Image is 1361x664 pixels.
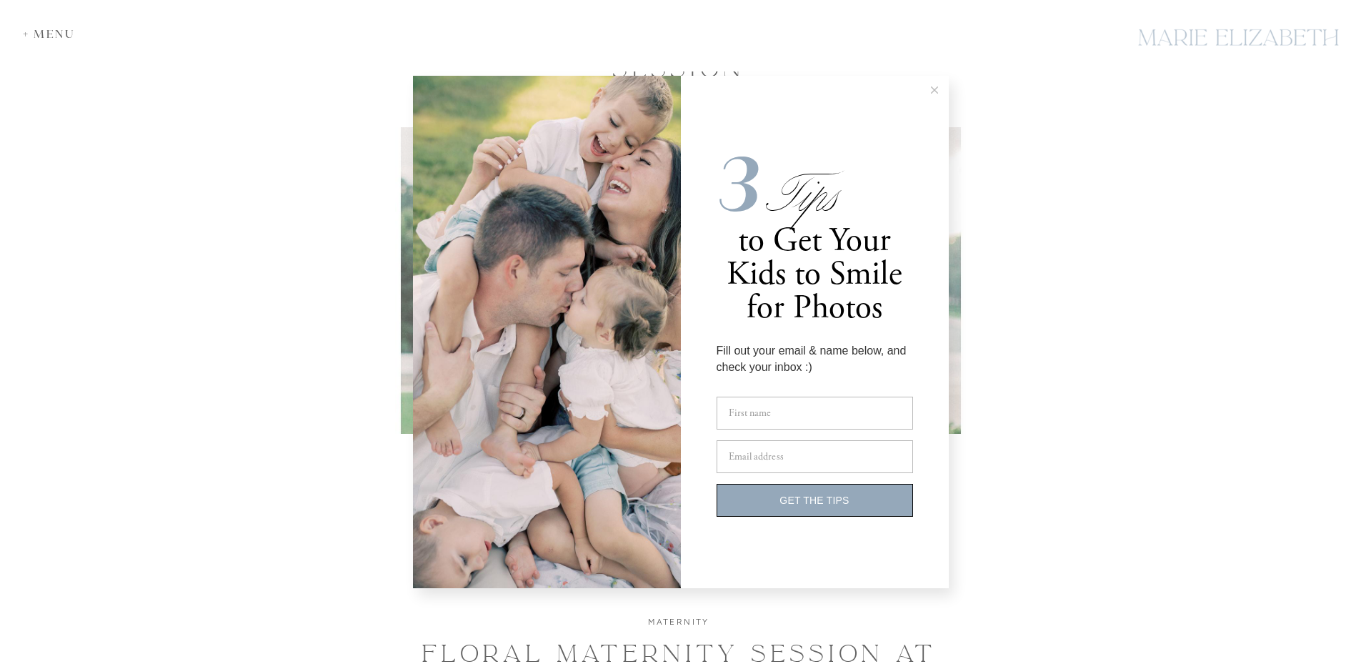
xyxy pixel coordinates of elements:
[727,219,902,329] span: to Get Your Kids to Smile for Photos
[779,495,849,506] span: GET THE TIPS
[717,484,913,517] button: GET THE TIPS
[717,343,913,375] div: Fill out your email & name below, and check your inbox :)
[761,160,829,229] span: Tips
[717,138,761,232] i: 3
[729,407,759,420] span: First na
[729,450,780,463] span: Email addres
[759,407,771,420] span: me
[780,450,784,463] span: s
